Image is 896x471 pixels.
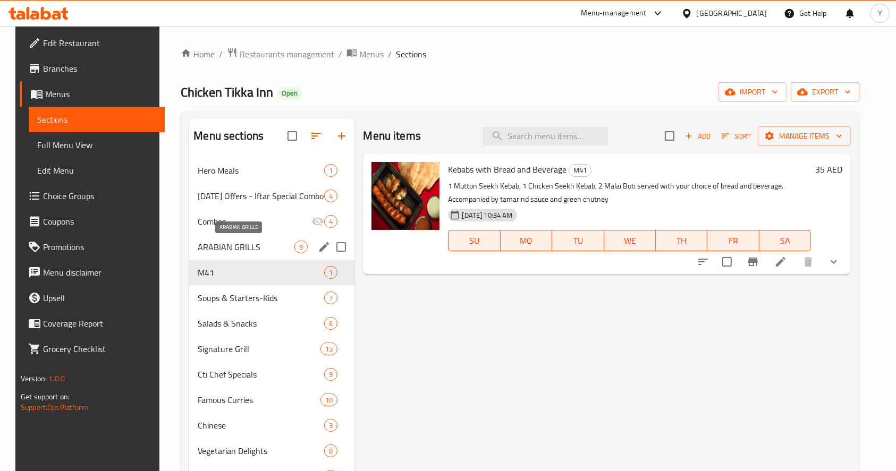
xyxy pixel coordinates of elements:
[240,48,334,61] span: Restaurants management
[796,249,821,275] button: delete
[181,80,273,104] span: Chicken Tikka Inn
[198,266,324,279] span: M41
[325,217,337,227] span: 4
[43,215,157,228] span: Coupons
[198,342,320,355] span: Signature Grill
[43,37,157,49] span: Edit Restaurant
[295,242,307,252] span: 9
[21,400,88,414] a: Support.OpsPlatform
[189,362,354,387] div: Cti Chef Specials9
[658,125,681,147] span: Select section
[448,179,811,206] p: 1 Mutton Seekh Kebab, 1 Chicken Seekh Kebab, 2 Malai Boti served with your choice of bread and be...
[198,164,324,177] span: Hero Meals
[29,107,165,132] a: Sections
[371,162,439,230] img: Kebabs with Bread and Beverage
[198,444,324,457] span: Vegetarian Delights
[324,419,337,432] div: items
[189,311,354,336] div: Salads & Snacks6
[189,234,354,260] div: ARABIAN GRILLS9edit
[683,130,712,142] span: Add
[325,421,337,431] span: 3
[37,139,157,151] span: Full Menu View
[198,292,324,304] span: Soups & Starters-Kids
[43,342,157,355] span: Grocery Checklist
[311,215,324,228] svg: Inactive section
[320,393,337,406] div: items
[189,438,354,464] div: Vegetarian Delights8
[396,48,426,61] span: Sections
[219,48,223,61] li: /
[29,132,165,158] a: Full Menu View
[303,123,329,149] span: Sort sections
[453,233,496,249] span: SU
[189,413,354,438] div: Chinese3
[458,210,517,220] span: [DATE] 10:34 AM
[198,190,324,202] div: Ramadan Offers - Iftar Special Combo Deals
[656,230,707,251] button: TH
[43,190,157,202] span: Choice Groups
[325,370,337,380] span: 9
[21,372,47,386] span: Version:
[37,113,157,126] span: Sections
[189,183,354,209] div: [DATE] Offers - Iftar Special Combo Deals4
[791,82,859,102] button: export
[878,7,882,19] span: Y
[198,393,320,406] span: Famous Curries
[20,209,165,234] a: Coupons
[198,215,311,228] span: Combos
[43,266,157,279] span: Menu disclaimer
[43,62,157,75] span: Branches
[20,260,165,285] a: Menu disclaimer
[43,317,157,330] span: Coverage Report
[324,317,337,330] div: items
[556,233,599,249] span: TU
[198,317,324,330] div: Salads & Snacks
[277,89,302,98] span: Open
[660,233,703,249] span: TH
[569,164,591,176] span: M41
[198,241,294,253] span: ARABIAN GRILLS
[774,255,787,268] a: Edit menu item
[198,190,324,202] span: [DATE] Offers - Iftar Special Combo Deals
[716,251,738,273] span: Select to update
[20,285,165,311] a: Upsell
[764,233,807,249] span: SA
[363,128,421,144] h2: Menu items
[339,48,342,61] li: /
[198,419,324,432] div: Chinese
[324,444,337,457] div: items
[501,230,552,251] button: MO
[608,233,652,249] span: WE
[325,191,337,201] span: 4
[325,293,337,303] span: 7
[690,249,716,275] button: sort-choices
[281,125,303,147] span: Select all sections
[719,128,754,144] button: Sort
[581,7,647,20] div: Menu-management
[189,336,354,362] div: Signature Grill13
[324,368,337,381] div: items
[359,48,384,61] span: Menus
[448,161,567,177] span: Kebabs with Bread and Beverage
[320,342,337,355] div: items
[321,344,337,354] span: 13
[20,56,165,81] a: Branches
[604,230,656,251] button: WE
[799,85,851,99] span: export
[552,230,604,251] button: TU
[321,395,337,405] span: 10
[277,87,302,100] div: Open
[821,249,847,275] button: show more
[21,390,70,404] span: Get support on:
[20,30,165,56] a: Edit Restaurant
[324,190,337,202] div: items
[715,128,758,144] span: Sort items
[189,285,354,311] div: Soups & Starters-Kids7
[198,368,324,381] span: Cti Chef Specials
[20,234,165,260] a: Promotions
